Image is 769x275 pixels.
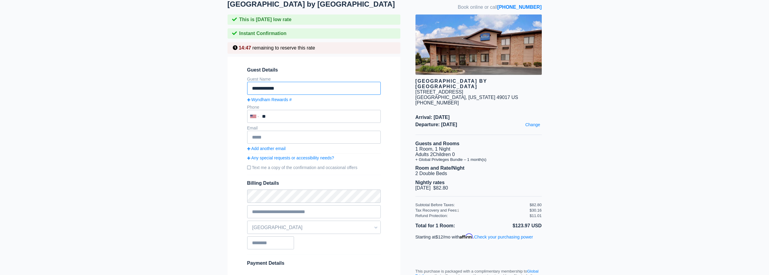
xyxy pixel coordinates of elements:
span: [GEOGRAPHIC_DATA], [415,95,467,100]
b: Nightly rates [415,180,445,185]
a: Any special requests or accessibility needs? [247,155,381,160]
b: Room and Rate/Night [415,165,465,171]
li: Total for 1 Room: [415,222,479,230]
img: hotel image [415,14,542,75]
div: United States: +1 [248,110,260,122]
a: Check your purchasing power - Learn more about Affirm Financing (opens in modal) [474,235,533,239]
span: 14:47 [239,45,251,50]
span: $12 [436,235,443,239]
div: $30.16 [530,208,542,213]
span: [DATE] $82.80 [415,185,448,190]
li: Adults 2 [415,152,542,157]
div: $82.80 [530,203,542,207]
span: Affirm [460,233,473,239]
a: Add another email [247,146,381,151]
span: Children 0 [433,152,455,157]
a: Wyndham Rewards # [247,97,381,102]
label: Guest Name [247,77,271,82]
label: Text me a copy of the confirmation and occasional offers [247,163,381,172]
span: Book online or call [458,5,541,10]
div: Tax Recovery and Fees: [415,208,530,213]
a: [PHONE_NUMBER] [497,5,542,10]
span: 49017 [497,95,510,100]
li: 2 Double Beds [415,171,542,176]
span: Billing Details [247,181,381,186]
span: US [512,95,518,100]
li: 1 Room, 1 Night [415,146,542,152]
span: remaining to reserve this rate [252,45,315,50]
span: Payment Details [247,261,285,266]
div: Instant Confirmation [228,28,400,39]
div: Refund Protection: [415,213,530,218]
li: + Global Privileges Bundle – 1 month(s) [415,157,542,162]
span: Guest Details [247,67,381,73]
div: [GEOGRAPHIC_DATA] by [GEOGRAPHIC_DATA] [415,78,542,89]
div: [STREET_ADDRESS] [415,89,463,95]
span: [US_STATE] [468,95,495,100]
label: Phone [247,105,259,110]
a: Change [524,121,541,129]
b: Guests and Rooms [415,141,460,146]
div: This is [DATE] low rate [228,14,400,25]
div: $11.01 [530,213,542,218]
span: Departure: [DATE] [415,122,542,127]
span: [GEOGRAPHIC_DATA] [247,222,380,233]
iframe: PayPal Message 1 [415,245,542,256]
p: Starting at /mo with . [415,233,542,239]
label: Email [247,126,258,130]
div: Subtotal Before Taxes: [415,203,530,207]
li: $123.97 USD [479,222,542,230]
div: [PHONE_NUMBER] [415,100,542,106]
span: Arrival: [DATE] [415,115,542,120]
